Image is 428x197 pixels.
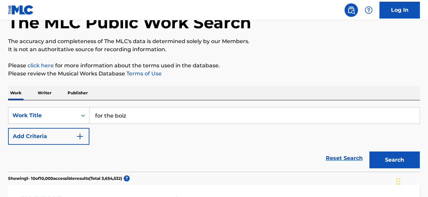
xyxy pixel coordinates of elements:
a: Terms of Use [125,70,162,77]
img: help [365,6,373,14]
p: The accuracy and completeness of The MLC's data is determined solely by our Members. [8,37,420,45]
span: ? [124,175,130,182]
div: Work Title [12,111,73,120]
p: Please for more information about the terms used in the database. [8,62,420,70]
a: Log In [380,2,420,19]
iframe: Chat Widget [394,165,428,197]
div: Drag [396,171,400,192]
button: Search [369,152,420,168]
p: Showing 1 - 10 of 10,000 accessible results (Total 3,654,532 ) [8,175,122,182]
div: Help [362,3,376,17]
button: Add Criteria [8,128,89,145]
a: click here [28,62,54,69]
p: Work [8,86,24,100]
p: It is not an authoritative source for recording information. [8,45,420,54]
p: Publisher [66,86,90,100]
a: Reset Search [322,151,366,166]
form: Search Form [8,107,420,172]
p: Writer [36,86,53,100]
img: search [347,6,355,14]
h1: The MLC Public Work Search [8,12,251,33]
a: Public Search [345,3,358,17]
img: MLC Logo [8,5,34,15]
img: 9d2ae6d4665cec9f34b9.svg [76,132,84,140]
p: Please review the Musical Works Database [8,70,420,78]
